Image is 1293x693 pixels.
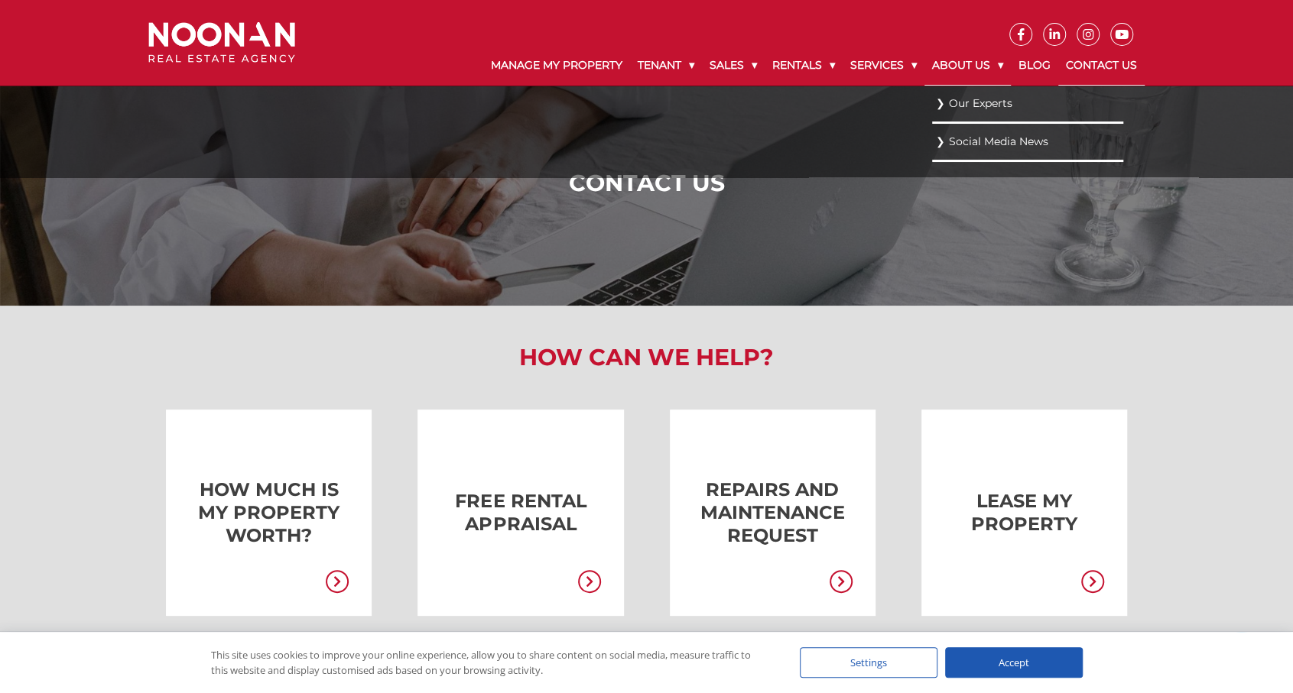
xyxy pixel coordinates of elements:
[924,46,1011,86] a: About Us
[936,93,1119,114] a: Our Experts
[137,344,1156,371] h2: How Can We Help?
[702,46,765,85] a: Sales
[945,647,1083,678] div: Accept
[765,46,843,85] a: Rentals
[1058,46,1145,86] a: Contact Us
[800,647,937,678] div: Settings
[1011,46,1058,85] a: Blog
[936,131,1119,152] a: Social Media News
[148,22,295,63] img: Noonan Real Estate Agency
[152,170,1141,197] h1: Contact Us
[843,46,924,85] a: Services
[211,647,769,678] div: This site uses cookies to improve your online experience, allow you to share content on social me...
[630,46,702,85] a: Tenant
[483,46,630,85] a: Manage My Property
